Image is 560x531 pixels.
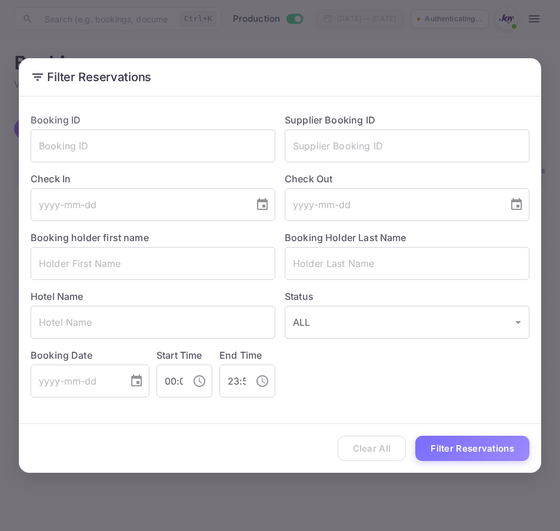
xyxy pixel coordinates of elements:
input: Booking ID [31,129,275,162]
label: Booking Date [31,348,149,362]
input: yyyy-mm-dd [31,365,120,398]
button: Choose date [251,193,274,216]
button: Choose date [125,369,148,393]
label: Booking Holder Last Name [285,232,406,243]
label: Hotel Name [31,290,84,302]
label: Start Time [156,349,202,361]
div: ALL [285,306,529,339]
button: Filter Reservations [415,436,529,461]
label: Supplier Booking ID [285,114,375,126]
input: yyyy-mm-dd [31,188,246,221]
input: Holder Last Name [285,247,529,280]
button: Choose time, selected time is 12:00 AM [188,369,211,393]
input: yyyy-mm-dd [285,188,500,221]
button: Choose date [505,193,528,216]
input: Holder First Name [31,247,275,280]
button: Choose time, selected time is 11:59 PM [251,369,274,393]
input: Supplier Booking ID [285,129,529,162]
label: Check In [31,172,275,186]
input: hh:mm [219,365,246,398]
input: hh:mm [156,365,183,398]
h2: Filter Reservations [19,58,541,96]
label: Booking holder first name [31,232,149,243]
label: Booking ID [31,114,81,126]
label: Status [285,289,529,303]
label: Check Out [285,172,529,186]
input: Hotel Name [31,306,275,339]
label: End Time [219,349,262,361]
